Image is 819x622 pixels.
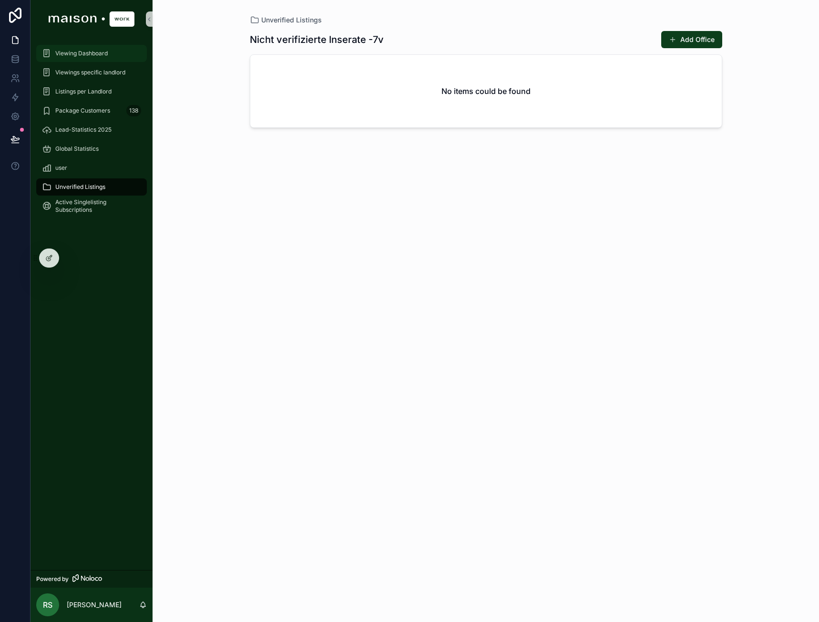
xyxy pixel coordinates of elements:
[126,105,141,116] div: 138
[55,183,105,191] span: Unverified Listings
[49,11,134,27] img: App logo
[36,178,147,196] a: Unverified Listings
[261,15,322,25] span: Unverified Listings
[43,599,52,611] span: RS
[250,33,384,46] h1: Nicht verifizierte Inserate -7v
[55,164,67,172] span: user
[67,600,122,610] p: [PERSON_NAME]
[36,83,147,100] a: Listings per Landlord
[36,64,147,81] a: Viewings specific landlord
[55,107,110,114] span: Package Customers
[661,31,722,48] button: Add Office
[31,38,153,227] div: scrollable content
[441,85,531,97] h2: No items could be found
[55,126,112,134] span: Lead-Statistics 2025
[55,145,99,153] span: Global Statistics
[36,159,147,176] a: user
[36,121,147,138] a: Lead-Statistics 2025
[36,45,147,62] a: Viewing Dashboard
[55,50,108,57] span: Viewing Dashboard
[36,575,69,583] span: Powered by
[55,69,125,76] span: Viewings specific landlord
[36,102,147,119] a: Package Customers138
[55,198,137,214] span: Active Singlelisting Subscriptions
[36,140,147,157] a: Global Statistics
[36,197,147,215] a: Active Singlelisting Subscriptions
[55,88,112,95] span: Listings per Landlord
[31,570,153,588] a: Powered by
[250,15,322,25] a: Unverified Listings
